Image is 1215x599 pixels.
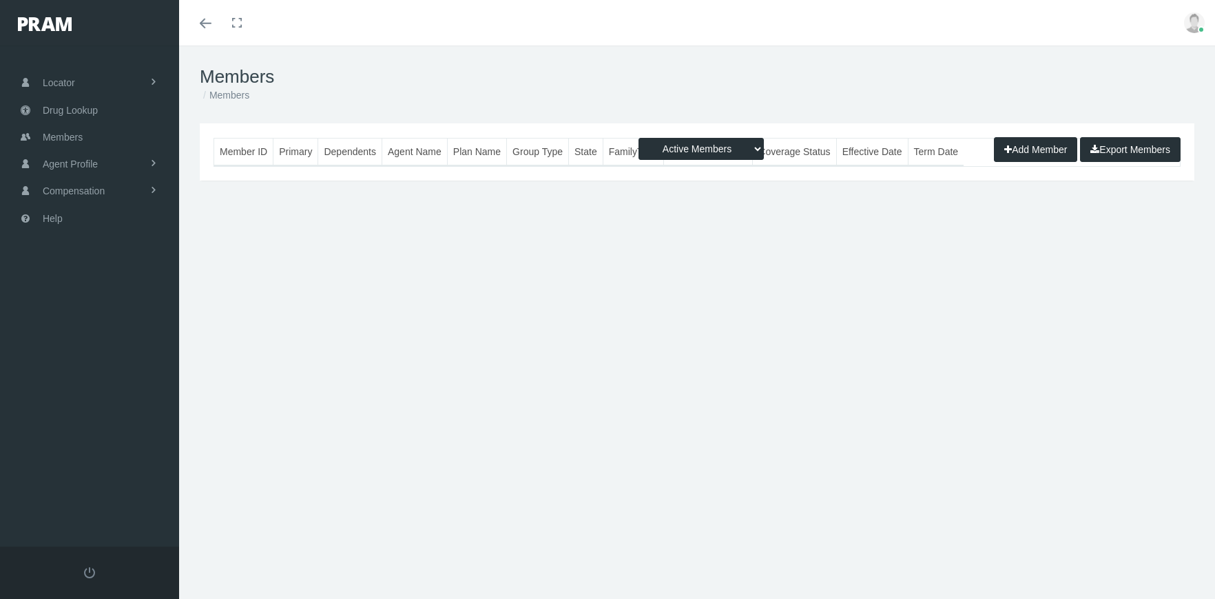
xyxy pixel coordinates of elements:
span: Compensation [43,178,105,204]
th: Coverage Status [753,139,836,165]
th: Plan Name [447,139,506,165]
img: PRAM_20_x_78.png [18,17,72,31]
img: user-placeholder.jpg [1184,12,1205,33]
span: Members [43,124,83,150]
li: Members [200,88,249,103]
th: Dependents [318,139,382,165]
th: Primary [273,139,318,165]
span: Drug Lookup [43,97,98,123]
button: Export Members [1080,137,1181,162]
th: State [568,139,603,165]
th: Agent Name [382,139,447,165]
th: FamilyType [603,139,664,165]
th: Group Type [507,139,569,165]
h1: Members [200,66,1194,88]
th: Term Date [908,139,964,165]
th: Effective Date [836,139,908,165]
th: Member ID [214,139,273,165]
span: Help [43,205,63,232]
span: Agent Profile [43,151,98,177]
span: Locator [43,70,75,96]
